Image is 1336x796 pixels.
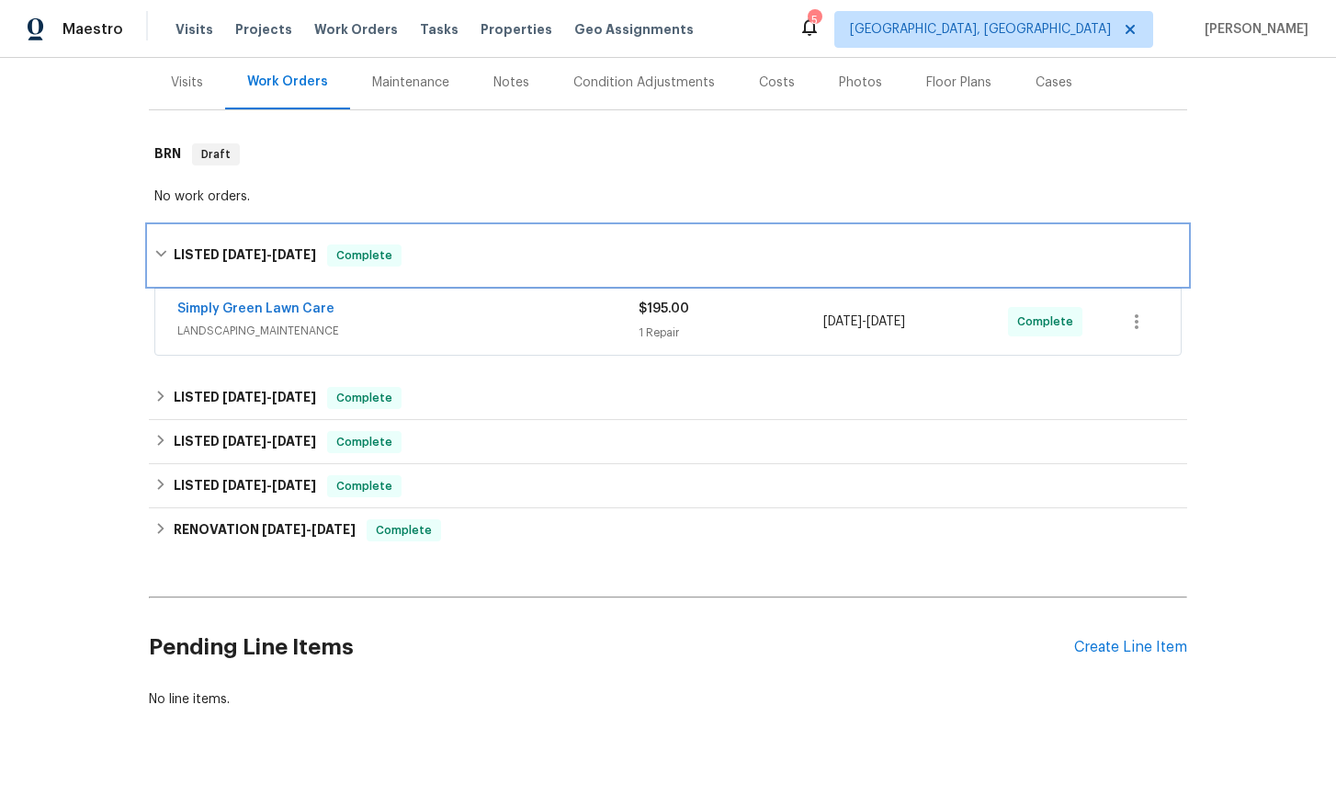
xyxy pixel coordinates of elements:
a: Simply Green Lawn Care [177,302,334,315]
span: Properties [481,20,552,39]
span: [DATE] [222,391,266,404]
h6: LISTED [174,244,316,267]
div: BRN Draft [149,125,1187,184]
span: - [222,435,316,448]
div: Create Line Item [1074,639,1187,656]
div: Visits [171,74,203,92]
div: Notes [493,74,529,92]
h2: Pending Line Items [149,605,1074,690]
div: Costs [759,74,795,92]
span: Complete [329,477,400,495]
span: [GEOGRAPHIC_DATA], [GEOGRAPHIC_DATA] [850,20,1111,39]
span: [DATE] [262,523,306,536]
div: LISTED [DATE]-[DATE]Complete [149,226,1187,285]
div: Floor Plans [926,74,991,92]
div: LISTED [DATE]-[DATE]Complete [149,420,1187,464]
span: [DATE] [823,315,862,328]
span: Draft [194,145,238,164]
div: Photos [839,74,882,92]
span: Visits [175,20,213,39]
span: - [823,313,905,331]
span: [DATE] [272,391,316,404]
span: Complete [1017,313,1081,331]
div: RENOVATION [DATE]-[DATE]Complete [149,508,1187,552]
span: [DATE] [272,479,316,492]
span: [DATE] [222,479,266,492]
div: Cases [1036,74,1072,92]
h6: LISTED [174,475,316,497]
div: Work Orders [247,73,328,91]
span: Complete [329,433,400,451]
h6: LISTED [174,431,316,453]
span: Work Orders [314,20,398,39]
span: Complete [329,389,400,407]
span: - [262,523,356,536]
h6: RENOVATION [174,519,356,541]
span: [DATE] [222,435,266,448]
div: 5 [808,11,821,29]
span: [DATE] [272,248,316,261]
span: - [222,248,316,261]
span: $195.00 [639,302,689,315]
span: [DATE] [222,248,266,261]
span: [DATE] [311,523,356,536]
div: No work orders. [154,188,1182,206]
div: LISTED [DATE]-[DATE]Complete [149,376,1187,420]
span: [DATE] [866,315,905,328]
span: Tasks [420,23,459,36]
span: Complete [368,521,439,540]
span: LANDSCAPING_MAINTENANCE [177,322,639,340]
span: Maestro [62,20,123,39]
h6: BRN [154,143,181,165]
div: Condition Adjustments [573,74,715,92]
div: 1 Repair [639,324,823,342]
span: [DATE] [272,435,316,448]
span: Projects [235,20,292,39]
span: [PERSON_NAME] [1197,20,1308,39]
span: - [222,479,316,492]
div: No line items. [149,690,1187,709]
div: Maintenance [372,74,449,92]
span: Geo Assignments [574,20,694,39]
span: - [222,391,316,404]
span: Complete [329,246,400,265]
h6: LISTED [174,387,316,409]
div: LISTED [DATE]-[DATE]Complete [149,464,1187,508]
